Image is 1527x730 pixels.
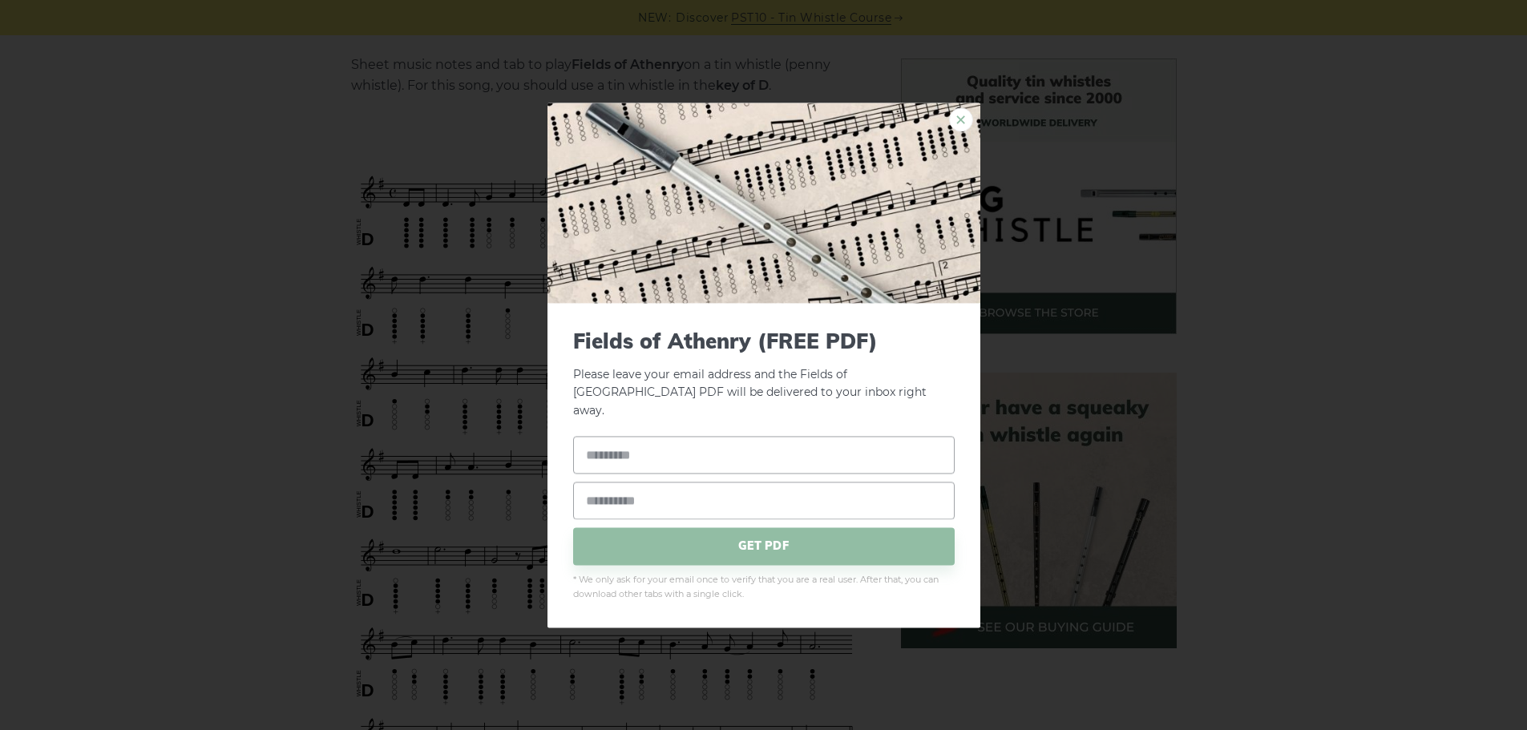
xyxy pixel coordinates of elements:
span: GET PDF [573,527,955,565]
img: Tin Whistle Tab Preview [547,103,980,303]
span: Fields of Athenry (FREE PDF) [573,329,955,353]
a: × [949,107,973,131]
p: Please leave your email address and the Fields of [GEOGRAPHIC_DATA] PDF will be delivered to your... [573,329,955,420]
span: * We only ask for your email once to verify that you are a real user. After that, you can downloa... [573,573,955,602]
